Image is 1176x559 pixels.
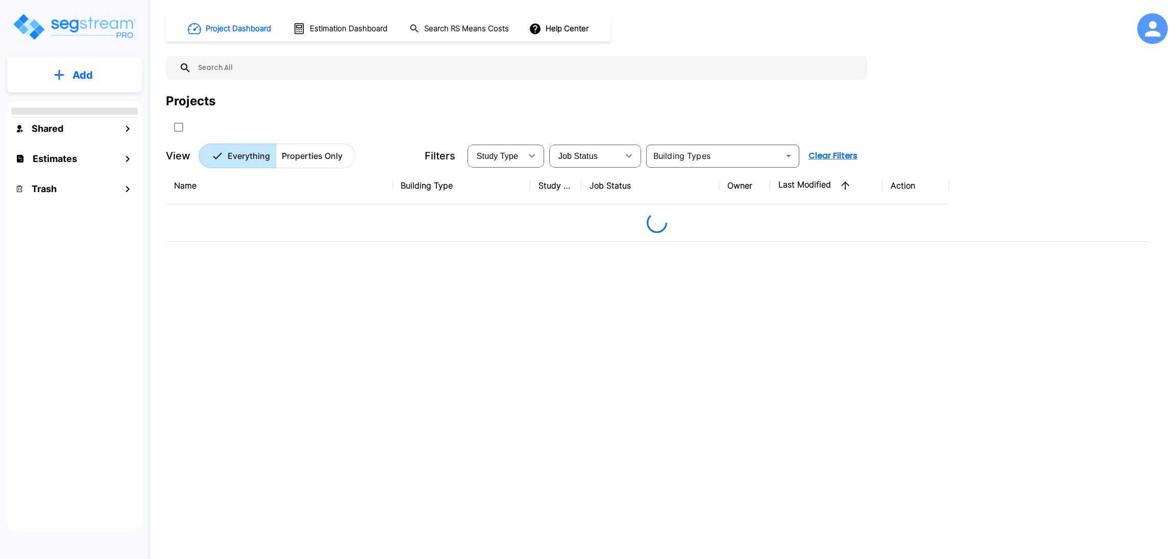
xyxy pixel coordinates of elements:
th: Building Type [393,167,530,204]
th: Study Type [530,167,581,204]
h1: Estimation Dashboard [310,23,387,35]
p: Everything [228,150,270,162]
th: Owner [719,167,770,204]
th: Last Modified [770,167,883,204]
button: Project Dashboard [184,17,277,40]
button: Clear Filters [804,146,862,166]
span: Job Status [558,152,598,160]
button: Everything [199,144,276,168]
button: Add [7,60,142,90]
h1: Estimates [33,152,77,166]
th: Job Status [581,167,719,204]
div: Select [551,142,619,170]
h1: Project Dashboard [206,23,271,35]
div: Projects [166,92,215,110]
h1: Search RS Means Costs [424,23,509,35]
p: Add [72,67,93,83]
p: Properties Only [282,150,342,162]
input: Building Types [649,149,779,163]
button: SelectAll [168,117,189,137]
button: Help Center [527,19,593,38]
div: Platform [199,144,355,168]
h1: Shared [32,122,63,135]
th: Name [166,167,393,204]
img: Logo [12,12,137,41]
button: Estimation Dashboard [289,18,393,39]
p: View [166,148,190,164]
button: Open [781,149,796,163]
th: Action [883,167,949,204]
h1: Trash [32,182,57,196]
p: Filters [425,148,455,164]
button: Search RS Means Costs [405,19,514,39]
input: Search All [191,56,862,80]
span: Study Type [477,152,518,160]
div: Select [470,142,522,170]
button: Properties Only [276,144,355,168]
